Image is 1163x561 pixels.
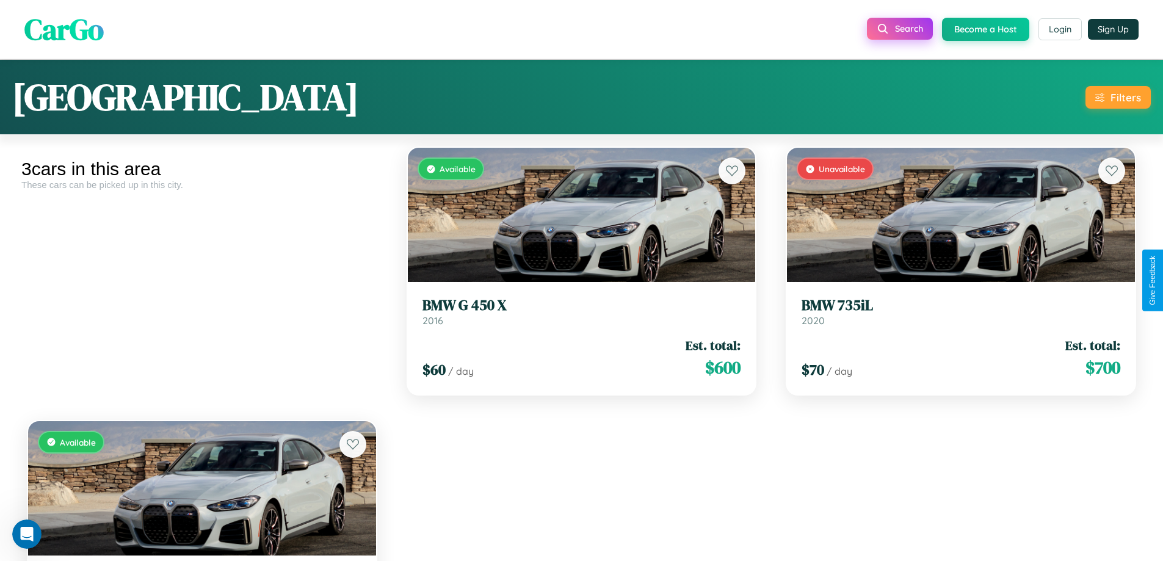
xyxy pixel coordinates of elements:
span: 2016 [422,314,443,327]
h1: [GEOGRAPHIC_DATA] [12,72,359,122]
span: $ 700 [1085,355,1120,380]
a: BMW G 450 X2016 [422,297,741,327]
button: Become a Host [942,18,1029,41]
button: Login [1038,18,1082,40]
div: 3 cars in this area [21,159,383,179]
span: Available [60,437,96,447]
span: $ 60 [422,360,446,380]
h3: BMW G 450 X [422,297,741,314]
span: CarGo [24,9,104,49]
button: Sign Up [1088,19,1139,40]
span: / day [448,365,474,377]
span: / day [827,365,852,377]
div: Give Feedback [1148,256,1157,305]
iframe: Intercom live chat [12,519,42,549]
button: Filters [1085,86,1151,109]
a: BMW 735iL2020 [802,297,1120,327]
div: Filters [1110,91,1141,104]
span: $ 600 [705,355,741,380]
span: Est. total: [1065,336,1120,354]
span: Search [895,23,923,34]
h3: BMW 735iL [802,297,1120,314]
span: 2020 [802,314,825,327]
span: $ 70 [802,360,824,380]
span: Unavailable [819,164,865,174]
span: Est. total: [686,336,741,354]
button: Search [867,18,933,40]
div: These cars can be picked up in this city. [21,179,383,190]
span: Available [440,164,476,174]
